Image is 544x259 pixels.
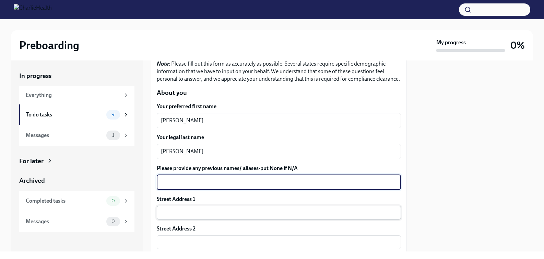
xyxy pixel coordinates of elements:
h3: 0% [510,39,525,52]
a: Archived [19,176,134,185]
a: In progress [19,71,134,80]
div: To do tasks [26,111,104,119]
h2: Preboarding [19,38,79,52]
strong: Note [157,60,169,67]
a: Completed tasks0 [19,191,134,211]
p: : Please fill out this form as accurately as possible. Several states require specific demographi... [157,60,401,83]
label: Your legal last name [157,134,401,141]
a: Everything [19,86,134,104]
a: For later [19,157,134,166]
div: Everything [26,91,120,99]
textarea: [PERSON_NAME] [161,147,397,156]
a: Messages1 [19,125,134,146]
a: To do tasks9 [19,104,134,125]
label: Street Address 1 [157,195,195,203]
textarea: [PERSON_NAME] [161,116,397,125]
div: Completed tasks [26,197,104,205]
span: 9 [107,112,119,117]
div: Messages [26,218,104,225]
img: CharlieHealth [14,4,52,15]
label: Street Address 2 [157,225,196,233]
a: Messages0 [19,211,134,232]
span: 0 [107,198,119,203]
label: Please provide any previous names/ aliases-put None if N/A [157,165,401,172]
label: Your preferred first name [157,103,401,110]
span: 0 [107,219,119,224]
strong: My progress [436,39,466,46]
span: 1 [108,133,118,138]
p: About you [157,88,401,97]
div: For later [19,157,44,166]
div: Messages [26,132,104,139]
